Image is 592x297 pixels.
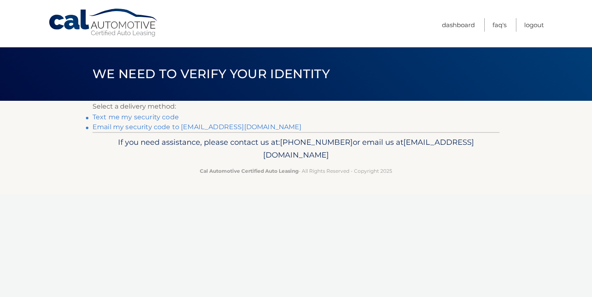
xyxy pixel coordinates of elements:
[92,113,179,121] a: Text me my security code
[98,136,494,162] p: If you need assistance, please contact us at: or email us at
[92,123,302,131] a: Email my security code to [EMAIL_ADDRESS][DOMAIN_NAME]
[48,8,159,37] a: Cal Automotive
[442,18,475,32] a: Dashboard
[200,168,298,174] strong: Cal Automotive Certified Auto Leasing
[524,18,544,32] a: Logout
[493,18,506,32] a: FAQ's
[98,167,494,175] p: - All Rights Reserved - Copyright 2025
[280,137,353,147] span: [PHONE_NUMBER]
[92,66,330,81] span: We need to verify your identity
[92,101,499,112] p: Select a delivery method:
